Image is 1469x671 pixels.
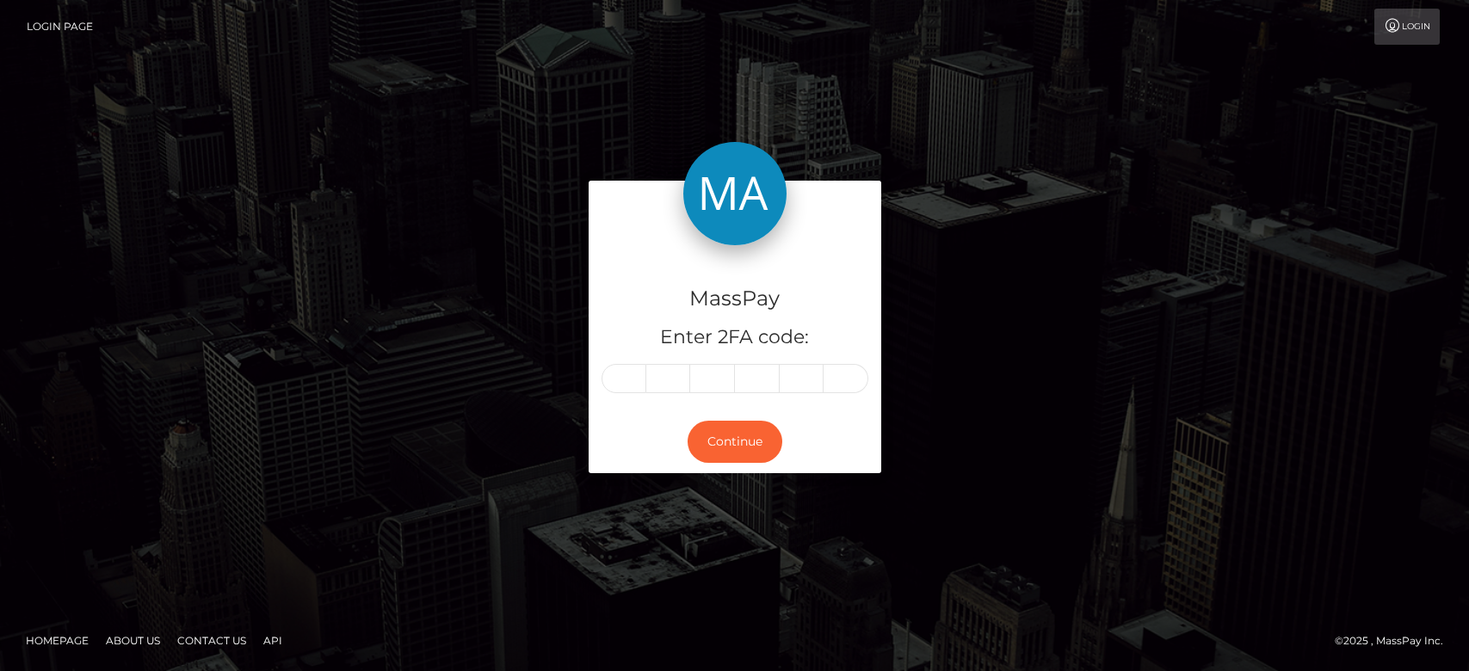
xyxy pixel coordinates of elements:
[27,9,93,45] a: Login Page
[170,627,253,654] a: Contact Us
[602,284,868,314] h4: MassPay
[683,142,787,245] img: MassPay
[19,627,96,654] a: Homepage
[1335,631,1456,650] div: © 2025 , MassPay Inc.
[1374,9,1440,45] a: Login
[99,627,167,654] a: About Us
[256,627,289,654] a: API
[688,421,782,463] button: Continue
[602,324,868,351] h5: Enter 2FA code:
